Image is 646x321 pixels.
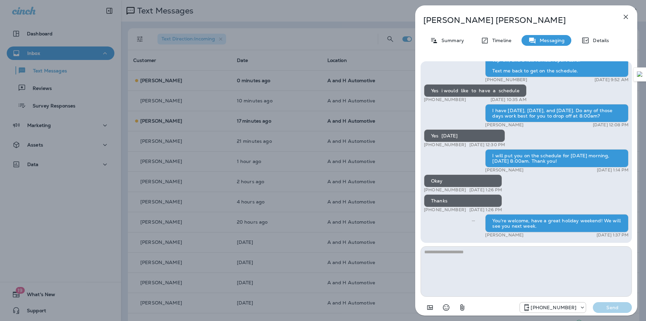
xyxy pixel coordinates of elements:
[424,187,466,193] p: [PHONE_NUMBER]
[485,149,629,167] div: I will put you on the schedule for [DATE] morning, [DATE] 8:00am. Thank you!
[424,84,527,97] div: Yes i would like to have a schedule
[637,71,643,77] img: Detect Auto
[423,301,437,314] button: Add in a premade template
[485,77,527,83] p: [PHONE_NUMBER]
[439,301,453,314] button: Select an emoji
[489,38,511,43] p: Timeline
[597,232,629,238] p: [DATE] 1:37 PM
[491,97,527,102] p: [DATE] 10:35 AM
[485,104,629,122] div: I have [DATE], [DATE], and [DATE]. Do any of those days work best for you to drop off at 8:00am?
[424,129,505,142] div: Yes [DATE]
[424,207,466,213] p: [PHONE_NUMBER]
[536,38,565,43] p: Messaging
[593,122,629,128] p: [DATE] 12:08 PM
[423,15,607,25] p: [PERSON_NAME] [PERSON_NAME]
[424,194,502,207] div: Thanks
[485,167,524,173] p: [PERSON_NAME]
[595,77,629,83] p: [DATE] 9:52 AM
[589,38,609,43] p: Details
[469,207,502,213] p: [DATE] 1:26 PM
[597,167,629,173] p: [DATE] 1:14 PM
[485,232,524,238] p: [PERSON_NAME]
[469,187,502,193] p: [DATE] 1:26 PM
[424,174,502,187] div: Okay
[485,122,524,128] p: [PERSON_NAME]
[531,305,576,310] p: [PHONE_NUMBER]
[424,97,466,102] p: [PHONE_NUMBER]
[469,142,505,148] p: [DATE] 12:30 PM
[485,214,629,232] div: You're welcome, have a great holiday weekend! We will see you next week.
[424,142,466,148] p: [PHONE_NUMBER]
[438,38,464,43] p: Summary
[520,303,586,312] div: +1 (405) 873-8731
[472,217,475,223] span: Sent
